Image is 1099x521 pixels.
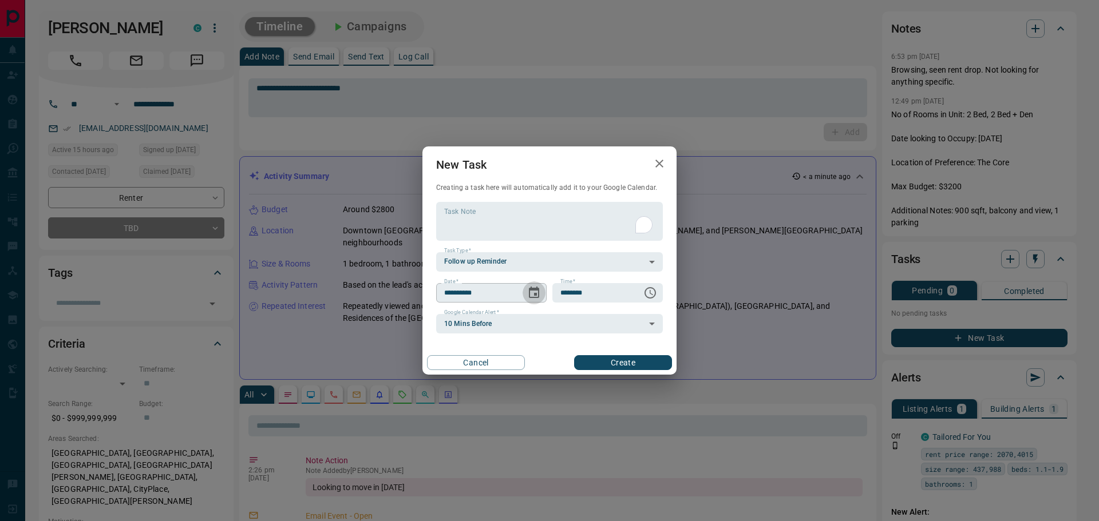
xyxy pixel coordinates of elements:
div: 10 Mins Before [436,314,663,333]
h2: New Task [422,146,500,183]
button: Create [574,355,672,370]
button: Cancel [427,355,525,370]
p: Creating a task here will automatically add it to your Google Calendar. [436,183,663,193]
label: Date [444,278,458,285]
button: Choose date, selected date is Oct 15, 2025 [523,281,545,304]
label: Time [560,278,575,285]
button: Choose time, selected time is 6:00 AM [639,281,662,304]
label: Google Calendar Alert [444,309,499,316]
div: Follow up Reminder [436,252,663,272]
label: Task Type [444,247,471,254]
textarea: To enrich screen reader interactions, please activate Accessibility in Grammarly extension settings [444,206,655,236]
